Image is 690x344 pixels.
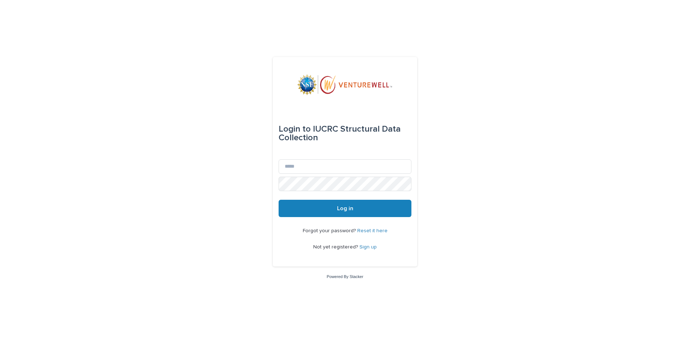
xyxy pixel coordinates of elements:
a: Reset it here [357,228,388,233]
span: Forgot your password? [303,228,357,233]
div: IUCRC Structural Data Collection [279,119,411,148]
button: Log in [279,200,411,217]
img: mWhVGmOKROS2pZaMU8FQ [297,74,393,96]
a: Sign up [359,244,377,250]
a: Powered By Stacker [327,274,363,279]
span: Login to [279,125,311,133]
span: Log in [337,206,353,211]
span: Not yet registered? [313,244,359,250]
